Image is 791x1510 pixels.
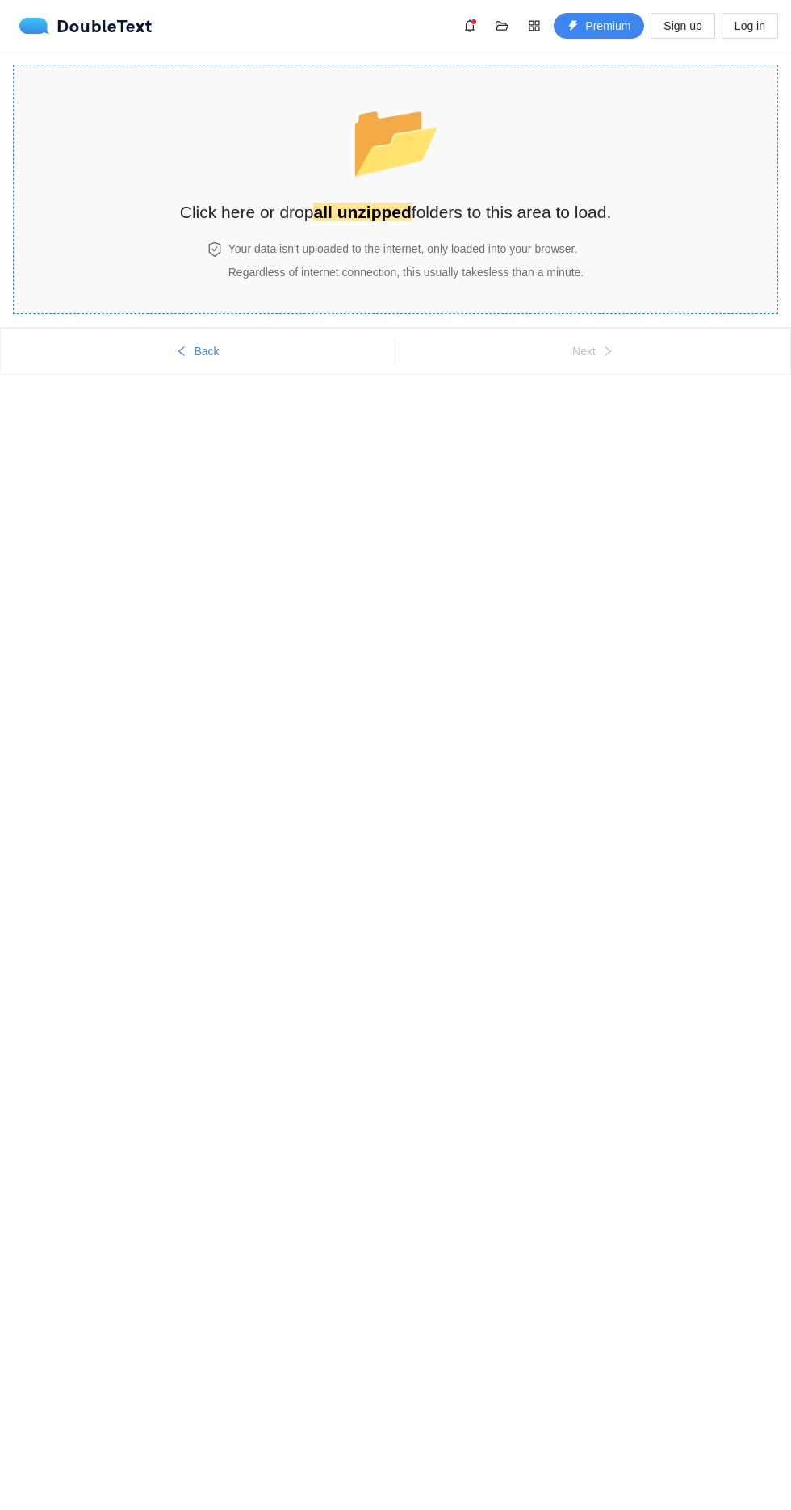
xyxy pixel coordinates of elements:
[19,18,153,34] a: logoDoubleText
[228,266,584,279] span: Regardless of internet connection, this usually takes less than a minute .
[313,203,411,221] strong: all unzipped
[457,13,483,39] button: bell
[349,99,442,181] span: folder
[734,17,765,35] span: Log in
[490,19,514,32] span: folder-open
[489,13,515,39] button: folder-open
[19,18,56,34] img: logo
[567,20,579,33] span: thunderbolt
[19,18,153,34] div: DoubleText
[395,338,790,364] button: Nextright
[1,338,395,364] button: leftBack
[176,346,187,359] span: left
[228,240,584,258] h4: Your data isn't uploaded to the internet, only loaded into your browser.
[458,19,482,32] span: bell
[663,17,701,35] span: Sign up
[194,342,219,360] span: Back
[585,17,630,35] span: Premium
[522,19,546,32] span: appstore
[180,199,612,225] h2: Click here or drop folders to this area to load.
[207,242,222,257] span: safety-certificate
[554,13,644,39] button: thunderboltPremium
[521,13,547,39] button: appstore
[722,13,778,39] button: Log in
[651,13,714,39] button: Sign up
